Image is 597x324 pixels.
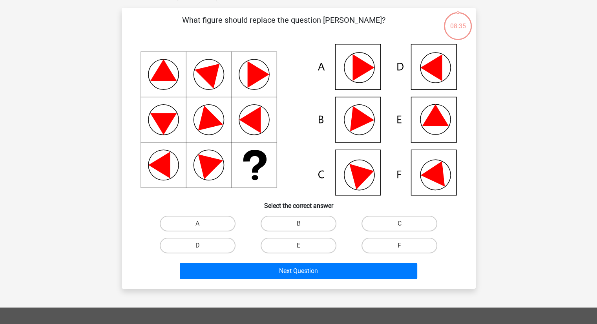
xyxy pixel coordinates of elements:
[443,11,473,31] div: 08:35
[261,216,336,231] label: B
[180,263,417,279] button: Next Question
[361,238,437,253] label: F
[361,216,437,231] label: C
[261,238,336,253] label: E
[134,14,434,38] p: What figure should replace the question [PERSON_NAME]?
[160,238,236,253] label: D
[134,196,463,209] h6: Select the correct answer
[160,216,236,231] label: A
